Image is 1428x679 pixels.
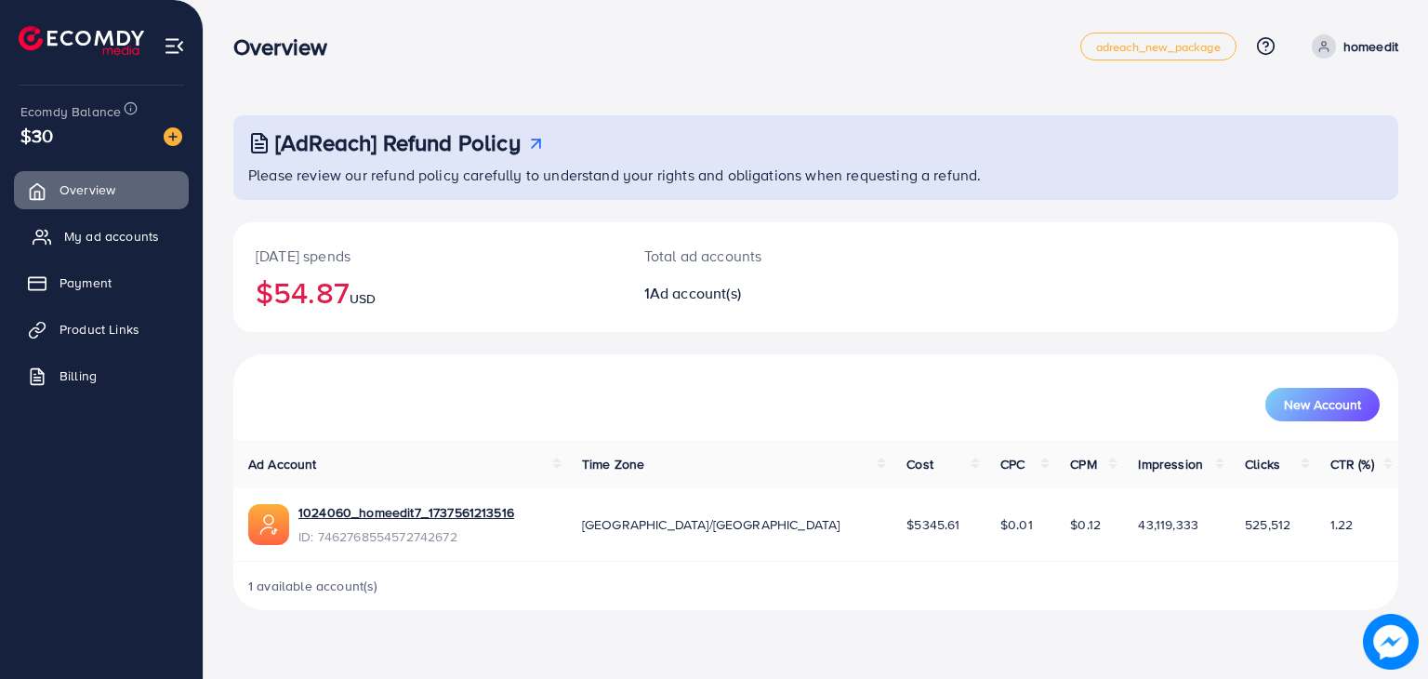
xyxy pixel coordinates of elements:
[14,264,189,301] a: Payment
[59,273,112,292] span: Payment
[1000,455,1025,473] span: CPC
[644,285,891,302] h2: 1
[248,455,317,473] span: Ad Account
[14,171,189,208] a: Overview
[350,289,376,308] span: USD
[59,366,97,385] span: Billing
[1284,398,1361,411] span: New Account
[1330,455,1374,473] span: CTR (%)
[59,180,115,199] span: Overview
[256,274,600,310] h2: $54.87
[298,527,514,546] span: ID: 7462768554572742672
[256,245,600,267] p: [DATE] spends
[906,455,933,473] span: Cost
[650,283,741,303] span: Ad account(s)
[248,577,378,595] span: 1 available account(s)
[20,122,53,149] span: $30
[20,102,121,121] span: Ecomdy Balance
[248,504,289,545] img: ic-ads-acc.e4c84228.svg
[1070,515,1101,534] span: $0.12
[248,164,1387,186] p: Please review our refund policy carefully to understand your rights and obligations when requesti...
[582,515,840,534] span: [GEOGRAPHIC_DATA]/[GEOGRAPHIC_DATA]
[906,515,959,534] span: $5345.61
[64,227,159,246] span: My ad accounts
[1265,388,1380,421] button: New Account
[1245,515,1290,534] span: 525,512
[1138,515,1198,534] span: 43,119,333
[1330,515,1354,534] span: 1.22
[1000,515,1033,534] span: $0.01
[1096,41,1221,53] span: adreach_new_package
[1363,614,1419,670] img: image
[1304,34,1398,59] a: homeedit
[582,455,644,473] span: Time Zone
[14,311,189,348] a: Product Links
[1138,455,1203,473] span: Impression
[1080,33,1236,60] a: adreach_new_package
[14,357,189,394] a: Billing
[19,26,144,55] img: logo
[644,245,891,267] p: Total ad accounts
[1245,455,1280,473] span: Clicks
[164,127,182,146] img: image
[1343,35,1398,58] p: homeedit
[164,35,185,57] img: menu
[59,320,139,339] span: Product Links
[1070,455,1096,473] span: CPM
[275,129,521,156] h3: [AdReach] Refund Policy
[233,33,342,60] h3: Overview
[298,503,514,522] a: 1024060_homeedit7_1737561213516
[14,218,189,255] a: My ad accounts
